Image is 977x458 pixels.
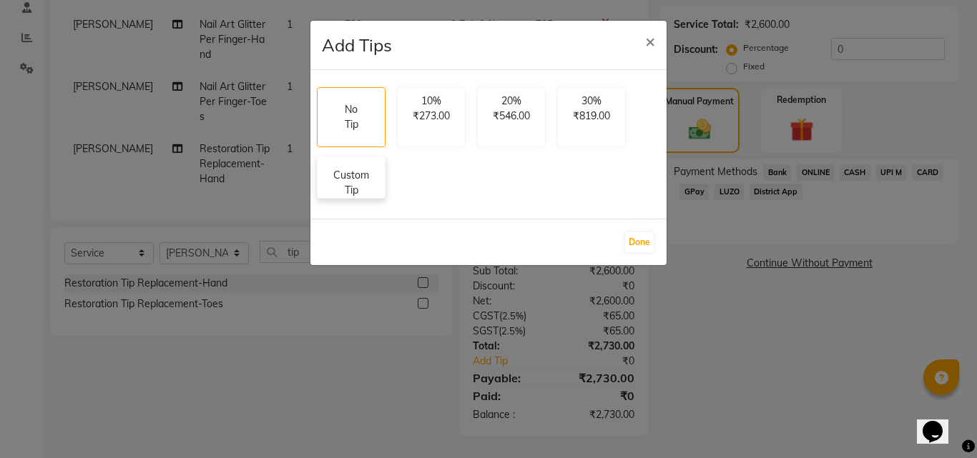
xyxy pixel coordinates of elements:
[566,109,617,124] p: ₹819.00
[645,30,655,51] span: ×
[566,94,617,109] p: 30%
[634,21,667,61] button: Close
[322,32,392,58] h4: Add Tips
[486,94,536,109] p: 20%
[406,109,456,124] p: ₹273.00
[326,168,376,198] p: Custom Tip
[625,232,654,252] button: Done
[917,401,963,444] iframe: chat widget
[486,109,536,124] p: ₹546.00
[406,94,456,109] p: 10%
[340,102,362,132] p: No Tip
